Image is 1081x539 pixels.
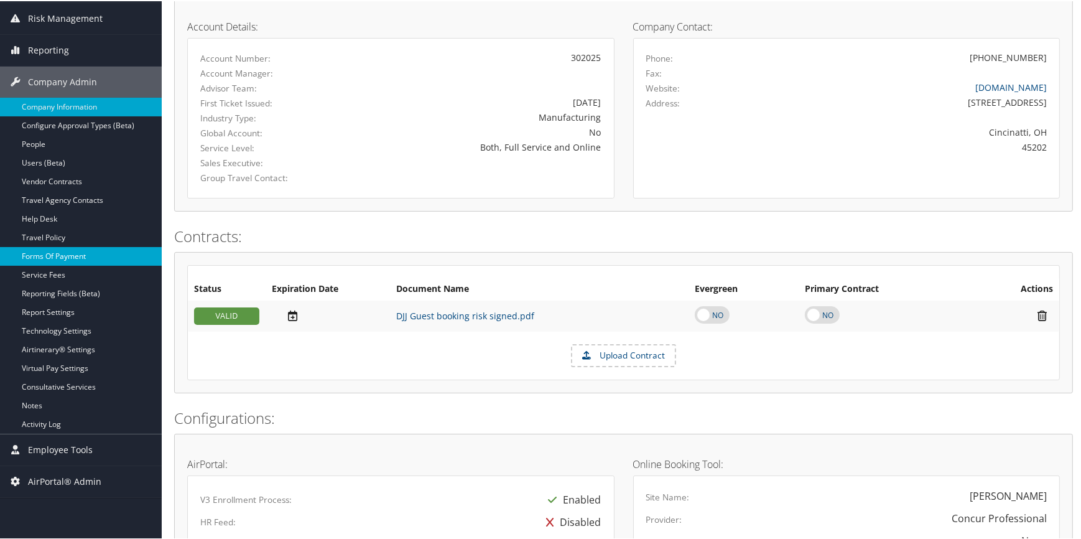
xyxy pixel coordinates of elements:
[751,139,1047,152] div: 45202
[28,65,97,96] span: Company Admin
[28,465,101,496] span: AirPortal® Admin
[187,21,615,30] h4: Account Details:
[540,510,601,532] div: Disabled
[200,111,322,123] label: Industry Type:
[970,50,1047,63] div: [PHONE_NUMBER]
[200,126,322,138] label: Global Account:
[187,458,615,468] h4: AirPortal:
[200,156,322,168] label: Sales Executive:
[572,344,675,365] label: Upload Contract
[751,95,1047,108] div: [STREET_ADDRESS]
[970,277,1059,299] th: Actions
[390,277,689,299] th: Document Name
[200,171,322,183] label: Group Travel Contact:
[174,225,1073,246] h2: Contracts:
[646,490,690,502] label: Site Name:
[542,487,601,510] div: Enabled
[396,309,534,321] a: DJJ Guest booking risk signed.pdf
[28,34,69,65] span: Reporting
[28,433,93,464] span: Employee Tools
[340,95,601,108] div: [DATE]
[200,141,322,153] label: Service Level:
[200,66,322,78] label: Account Manager:
[340,110,601,123] div: Manufacturing
[1031,308,1053,321] i: Remove Contract
[194,306,259,324] div: VALID
[975,80,1047,92] a: [DOMAIN_NAME]
[646,512,682,525] label: Provider:
[646,96,680,108] label: Address:
[970,487,1047,502] div: [PERSON_NAME]
[646,51,674,63] label: Phone:
[200,81,322,93] label: Advisor Team:
[799,277,970,299] th: Primary Contract
[200,492,292,505] label: V3 Enrollment Process:
[266,277,390,299] th: Expiration Date
[200,96,322,108] label: First Ticket Issued:
[751,124,1047,138] div: Cincinatti, OH
[28,2,103,33] span: Risk Management
[272,308,384,321] div: Add/Edit Date
[340,124,601,138] div: No
[633,21,1060,30] h4: Company Contact:
[340,139,601,152] div: Both, Full Service and Online
[340,50,601,63] div: 302025
[952,510,1047,525] div: Concur Professional
[174,406,1073,428] h2: Configurations:
[646,81,680,93] label: Website:
[689,277,799,299] th: Evergreen
[188,277,266,299] th: Status
[633,458,1060,468] h4: Online Booking Tool:
[200,51,322,63] label: Account Number:
[200,515,236,527] label: HR Feed:
[646,66,662,78] label: Fax:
